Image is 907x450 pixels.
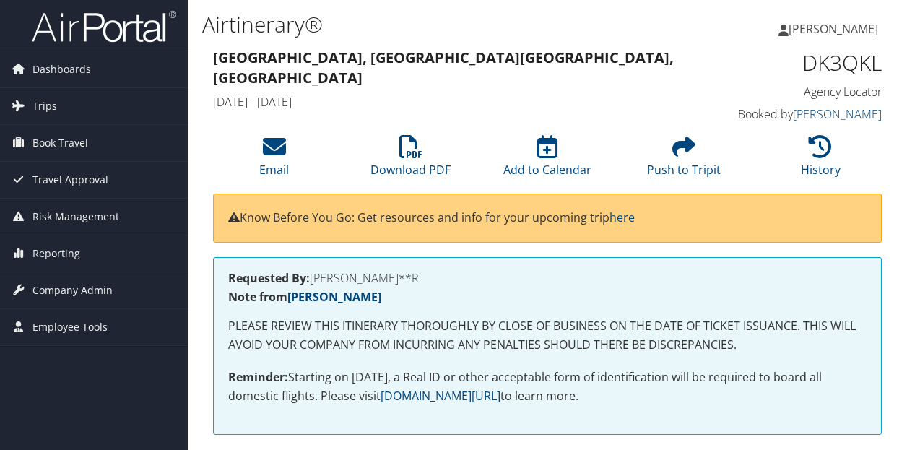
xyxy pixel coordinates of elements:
a: [PERSON_NAME] [287,289,381,305]
strong: [GEOGRAPHIC_DATA], [GEOGRAPHIC_DATA] [GEOGRAPHIC_DATA], [GEOGRAPHIC_DATA] [213,48,674,87]
strong: Reminder: [228,369,288,385]
span: Dashboards [32,51,91,87]
a: here [609,209,635,225]
a: [PERSON_NAME] [778,7,893,51]
a: Add to Calendar [503,143,591,178]
h1: DK3QKL [731,48,882,78]
img: airportal-logo.png [32,9,176,43]
h4: Agency Locator [731,84,882,100]
strong: Note from [228,289,381,305]
a: History [801,143,841,178]
a: [PERSON_NAME] [793,106,882,122]
span: Book Travel [32,125,88,161]
h4: [DATE] - [DATE] [213,94,709,110]
p: Starting on [DATE], a Real ID or other acceptable form of identification will be required to boar... [228,368,867,405]
h1: Airtinerary® [202,9,662,40]
p: Know Before You Go: Get resources and info for your upcoming trip [228,209,867,228]
span: Employee Tools [32,309,108,345]
span: [PERSON_NAME] [789,21,878,37]
span: Trips [32,88,57,124]
span: Risk Management [32,199,119,235]
span: Travel Approval [32,162,108,198]
span: Company Admin [32,272,113,308]
h4: Booked by [731,106,882,122]
strong: Requested By: [228,270,310,286]
a: [DOMAIN_NAME][URL] [381,388,500,404]
a: Download PDF [370,143,451,178]
h4: [PERSON_NAME]**R [228,272,867,284]
span: Reporting [32,235,80,272]
a: Email [259,143,289,178]
p: PLEASE REVIEW THIS ITINERARY THOROUGHLY BY CLOSE OF BUSINESS ON THE DATE OF TICKET ISSUANCE. THIS... [228,317,867,354]
a: Push to Tripit [647,143,721,178]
